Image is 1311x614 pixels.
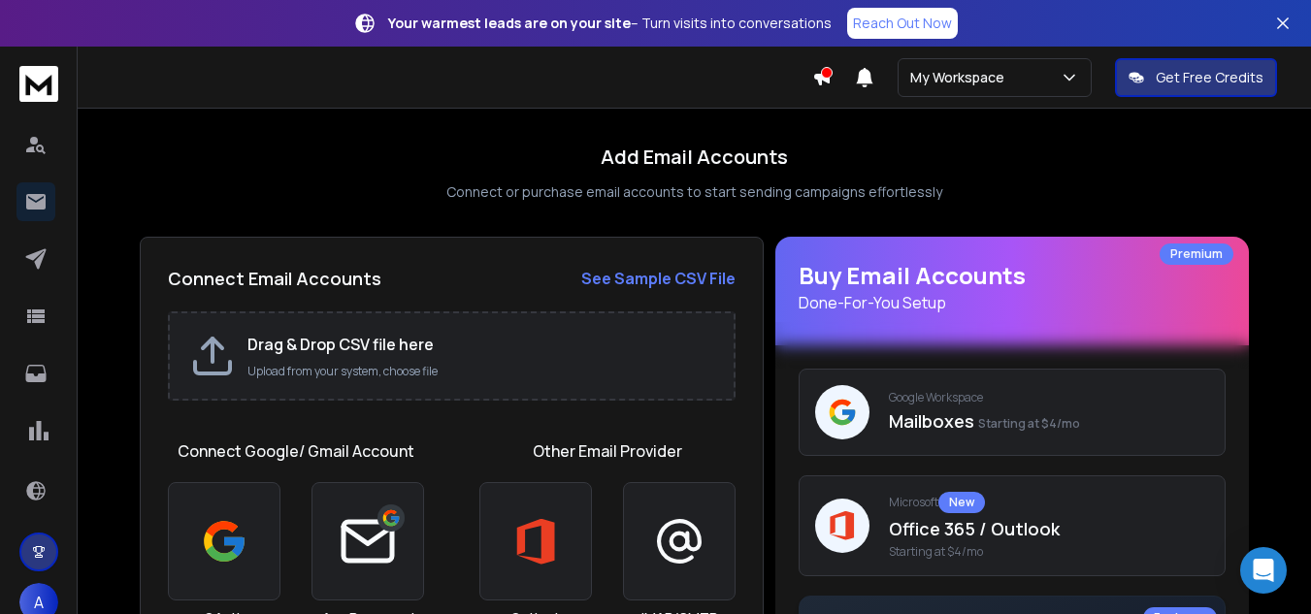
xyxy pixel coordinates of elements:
p: Connect or purchase email accounts to start sending campaigns effortlessly [446,182,942,202]
div: New [938,492,985,513]
h1: Connect Google/ Gmail Account [178,439,414,463]
p: Upload from your system, choose file [247,364,714,379]
p: Office 365 / Outlook [889,515,1209,542]
a: Reach Out Now [847,8,958,39]
img: logo [19,66,58,102]
p: Reach Out Now [853,14,952,33]
p: Microsoft [889,492,1209,513]
p: Get Free Credits [1156,68,1263,87]
h1: Other Email Provider [533,439,682,463]
strong: Your warmest leads are on your site [388,14,631,32]
p: Done-For-You Setup [799,291,1226,314]
h2: Drag & Drop CSV file here [247,333,714,356]
p: My Workspace [910,68,1012,87]
div: Open Intercom Messenger [1240,547,1287,594]
button: Get Free Credits [1115,58,1277,97]
h2: Connect Email Accounts [168,265,381,292]
span: Starting at $4/mo [889,544,1209,560]
span: Starting at $4/mo [978,415,1080,432]
h1: Buy Email Accounts [799,260,1226,314]
h1: Add Email Accounts [601,144,788,171]
p: Google Workspace [889,390,1209,405]
strong: See Sample CSV File [581,268,736,289]
p: Mailboxes [889,407,1209,435]
div: Premium [1160,243,1233,265]
p: – Turn visits into conversations [388,14,832,33]
a: See Sample CSV File [581,267,736,290]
